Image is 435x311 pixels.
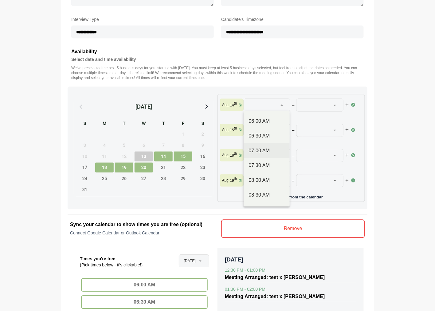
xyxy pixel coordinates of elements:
p: [DATE] [225,256,356,264]
span: [DATE] [184,255,196,267]
span: Meeting Arranged: test x [PERSON_NAME] [225,294,325,299]
span: Friday, August 29, 2025 [174,174,192,184]
span: Wednesday, August 6, 2025 [135,141,153,150]
p: Please select the time slots. [244,139,351,144]
div: M [95,120,114,128]
span: Sunday, August 3, 2025 [76,141,94,150]
div: 06:30 AM [249,132,284,140]
span: Monday, August 11, 2025 [95,152,114,161]
strong: 15 [230,128,234,133]
span: Monday, August 25, 2025 [95,174,114,184]
span: Saturday, August 23, 2025 [194,163,212,173]
h3: Availability [71,48,364,56]
p: Please select the time slots. [244,164,351,169]
div: S [194,120,212,128]
sup: th [234,126,237,131]
div: T [154,120,173,128]
p: Aug [222,178,229,183]
strong: 19 [230,179,234,183]
sup: th [234,152,237,156]
p: Aug [222,102,229,107]
p: Add more days from the calendar [220,193,362,199]
strong: 14 [230,103,234,107]
p: Connect Google Calendar or Outlook Calendar [70,230,214,236]
v-button: Remove [221,220,365,238]
div: 07:00 AM [249,147,284,154]
span: 01:30 PM - 02:00 PM [225,287,265,292]
p: Aug [222,128,229,133]
div: W [135,120,153,128]
span: Friday, August 8, 2025 [174,141,192,150]
span: Thursday, August 21, 2025 [154,163,173,173]
span: Tuesday, August 26, 2025 [115,174,133,184]
div: S [76,120,94,128]
span: Sunday, August 10, 2025 [76,152,94,161]
div: F [174,120,192,128]
span: Sunday, August 24, 2025 [76,174,94,184]
span: Thursday, August 28, 2025 [154,174,173,184]
strong: 18 [230,154,234,158]
sup: th [234,101,237,106]
div: T [115,120,133,128]
div: 06:30 AM [81,296,208,309]
p: We’ve preselected the next 5 business days for you, starting with [DATE]. You must keep at least ... [71,66,364,80]
span: Saturday, August 2, 2025 [194,130,212,139]
span: Monday, August 18, 2025 [95,163,114,173]
sup: th [234,177,237,181]
span: Sunday, August 31, 2025 [76,185,94,195]
span: Saturday, August 9, 2025 [194,141,212,150]
span: Thursday, August 7, 2025 [154,141,173,150]
p: Please select the time slots. [244,114,351,118]
div: 06:00 AM [249,118,284,125]
h4: Select date and time availability [71,56,364,63]
span: 12:30 PM - 01:00 PM [225,268,265,273]
p: Please select the time slots. [244,189,351,194]
span: Saturday, August 16, 2025 [194,152,212,161]
span: Wednesday, August 27, 2025 [135,174,153,184]
p: Times you're free [80,256,143,262]
span: Meeting Arranged: test x [PERSON_NAME] [225,275,325,280]
span: Friday, August 22, 2025 [174,163,192,173]
div: [DATE] [135,102,152,111]
span: Monday, August 4, 2025 [95,141,114,150]
h2: Sync your calendar to show times you are free (optional) [70,221,214,229]
span: Wednesday, August 13, 2025 [135,152,153,161]
span: Tuesday, August 19, 2025 [115,163,133,173]
span: Friday, August 1, 2025 [174,130,192,139]
label: Candidate's Timezone [221,16,364,23]
div: 06:00 AM [81,278,208,292]
p: Aug [222,153,229,158]
div: 07:30 AM [249,162,284,169]
span: Friday, August 15, 2025 [174,152,192,161]
div: 09:00 AM [249,206,284,213]
span: Wednesday, August 20, 2025 [135,163,153,173]
span: Tuesday, August 12, 2025 [115,152,133,161]
div: 08:30 AM [249,191,284,199]
span: Thursday, August 14, 2025 [154,152,173,161]
p: (Pick times below - it’s clickable!) [80,262,143,268]
label: Interview Type [71,16,214,23]
span: Saturday, August 30, 2025 [194,174,212,184]
span: Sunday, August 17, 2025 [76,163,94,173]
div: 08:00 AM [249,177,284,184]
span: Tuesday, August 5, 2025 [115,141,133,150]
